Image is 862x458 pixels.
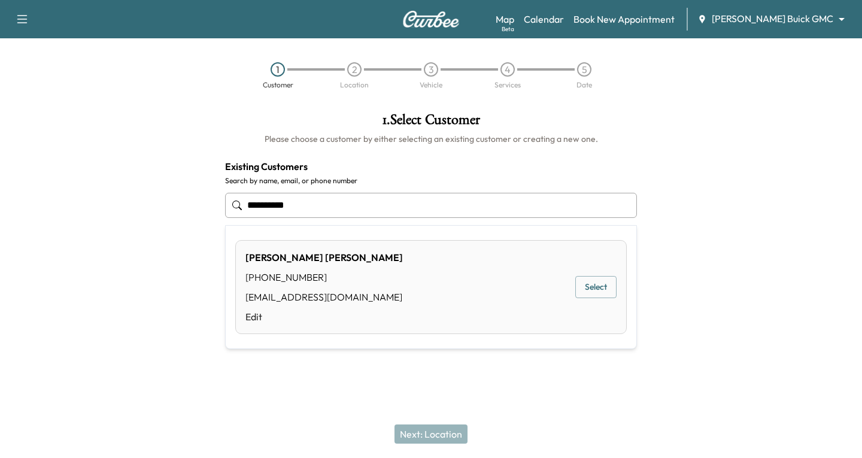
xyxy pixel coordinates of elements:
div: [EMAIL_ADDRESS][DOMAIN_NAME] [245,290,403,304]
a: Edit [245,310,403,324]
h4: Existing Customers [225,159,637,174]
div: Location [340,81,369,89]
div: Beta [502,25,514,34]
div: Date [576,81,592,89]
a: Book New Appointment [573,12,675,26]
img: Curbee Logo [402,11,460,28]
span: [PERSON_NAME] Buick GMC [712,12,833,26]
div: Services [494,81,521,89]
div: Customer [263,81,293,89]
div: [PERSON_NAME] [PERSON_NAME] [245,250,403,265]
button: Select [575,276,617,298]
a: MapBeta [496,12,514,26]
div: 5 [577,62,591,77]
h6: Please choose a customer by either selecting an existing customer or creating a new one. [225,133,637,145]
div: 4 [500,62,515,77]
a: Calendar [524,12,564,26]
h1: 1 . Select Customer [225,113,637,133]
label: Search by name, email, or phone number [225,176,637,186]
div: 1 [271,62,285,77]
div: [PHONE_NUMBER] [245,270,403,284]
div: 2 [347,62,362,77]
div: Vehicle [420,81,442,89]
div: 3 [424,62,438,77]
